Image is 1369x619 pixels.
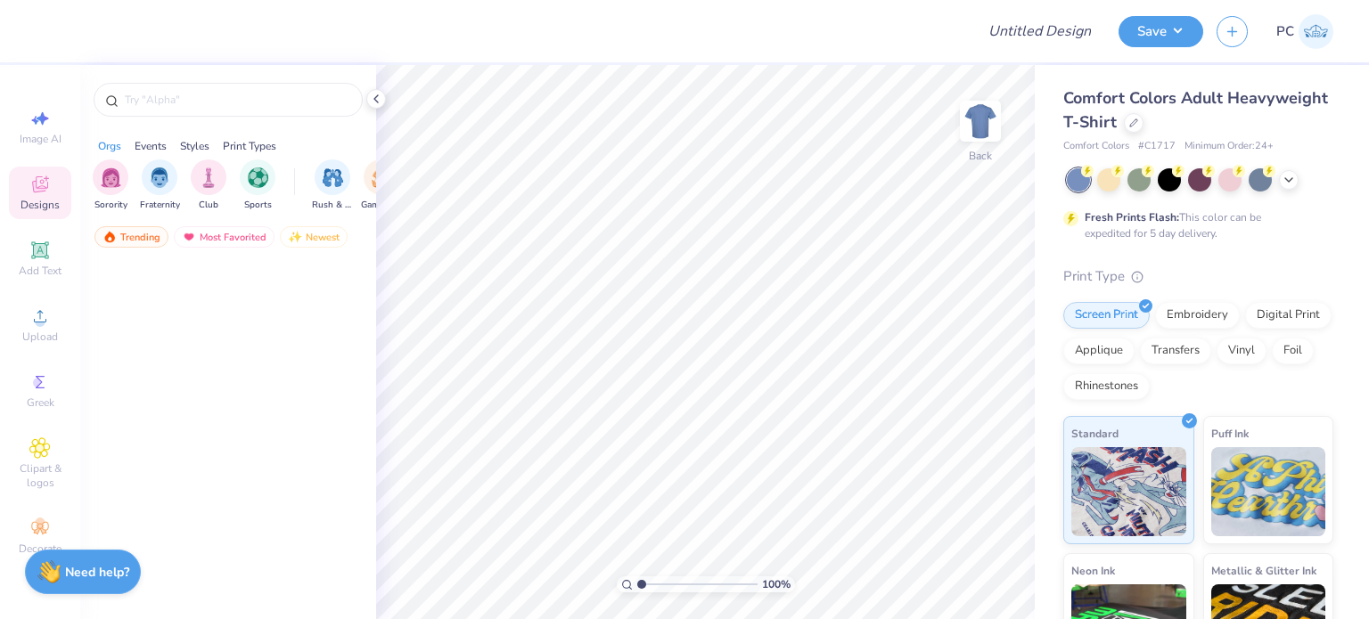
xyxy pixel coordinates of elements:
[140,159,180,212] button: filter button
[102,231,117,243] img: trending.gif
[135,138,167,154] div: Events
[372,167,392,188] img: Game Day Image
[93,159,128,212] button: filter button
[974,13,1105,49] input: Untitled Design
[1063,373,1150,400] div: Rhinestones
[762,576,791,592] span: 100 %
[1211,424,1249,443] span: Puff Ink
[1063,338,1135,364] div: Applique
[93,159,128,212] div: filter for Sorority
[1245,302,1332,329] div: Digital Print
[98,138,121,154] div: Orgs
[1063,139,1129,154] span: Comfort Colors
[240,159,275,212] div: filter for Sports
[312,159,353,212] div: filter for Rush & Bid
[174,226,275,248] div: Most Favorited
[963,103,998,139] img: Back
[19,542,61,556] span: Decorate
[1085,209,1304,241] div: This color can be expedited for 5 day delivery.
[94,199,127,212] span: Sorority
[361,199,402,212] span: Game Day
[323,167,343,188] img: Rush & Bid Image
[199,199,218,212] span: Club
[1063,87,1328,133] span: Comfort Colors Adult Heavyweight T-Shirt
[123,91,351,109] input: Try "Alpha"
[312,159,353,212] button: filter button
[94,226,168,248] div: Trending
[1276,14,1333,49] a: PC
[1119,16,1203,47] button: Save
[288,231,302,243] img: Newest.gif
[140,199,180,212] span: Fraternity
[27,395,54,410] span: Greek
[1276,21,1294,42] span: PC
[1211,447,1326,536] img: Puff Ink
[969,148,992,164] div: Back
[65,564,129,581] strong: Need help?
[9,461,71,490] span: Clipart & logos
[1185,139,1274,154] span: Minimum Order: 24 +
[20,132,61,146] span: Image AI
[1063,266,1333,287] div: Print Type
[22,330,58,344] span: Upload
[280,226,348,248] div: Newest
[1063,302,1150,329] div: Screen Print
[1140,338,1211,364] div: Transfers
[1217,338,1267,364] div: Vinyl
[140,159,180,212] div: filter for Fraternity
[180,138,209,154] div: Styles
[101,167,121,188] img: Sorority Image
[1272,338,1314,364] div: Foil
[1299,14,1333,49] img: Priyanka Choudhary
[1155,302,1240,329] div: Embroidery
[1085,210,1179,224] strong: Fresh Prints Flash:
[223,138,276,154] div: Print Types
[312,199,353,212] span: Rush & Bid
[1071,447,1186,536] img: Standard
[191,159,226,212] button: filter button
[361,159,402,212] button: filter button
[182,231,196,243] img: most_fav.gif
[191,159,226,212] div: filter for Club
[1211,561,1316,580] span: Metallic & Glitter Ink
[20,198,60,212] span: Designs
[361,159,402,212] div: filter for Game Day
[1138,139,1176,154] span: # C1717
[1071,561,1115,580] span: Neon Ink
[240,159,275,212] button: filter button
[199,167,218,188] img: Club Image
[1071,424,1119,443] span: Standard
[19,264,61,278] span: Add Text
[150,167,169,188] img: Fraternity Image
[244,199,272,212] span: Sports
[248,167,268,188] img: Sports Image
